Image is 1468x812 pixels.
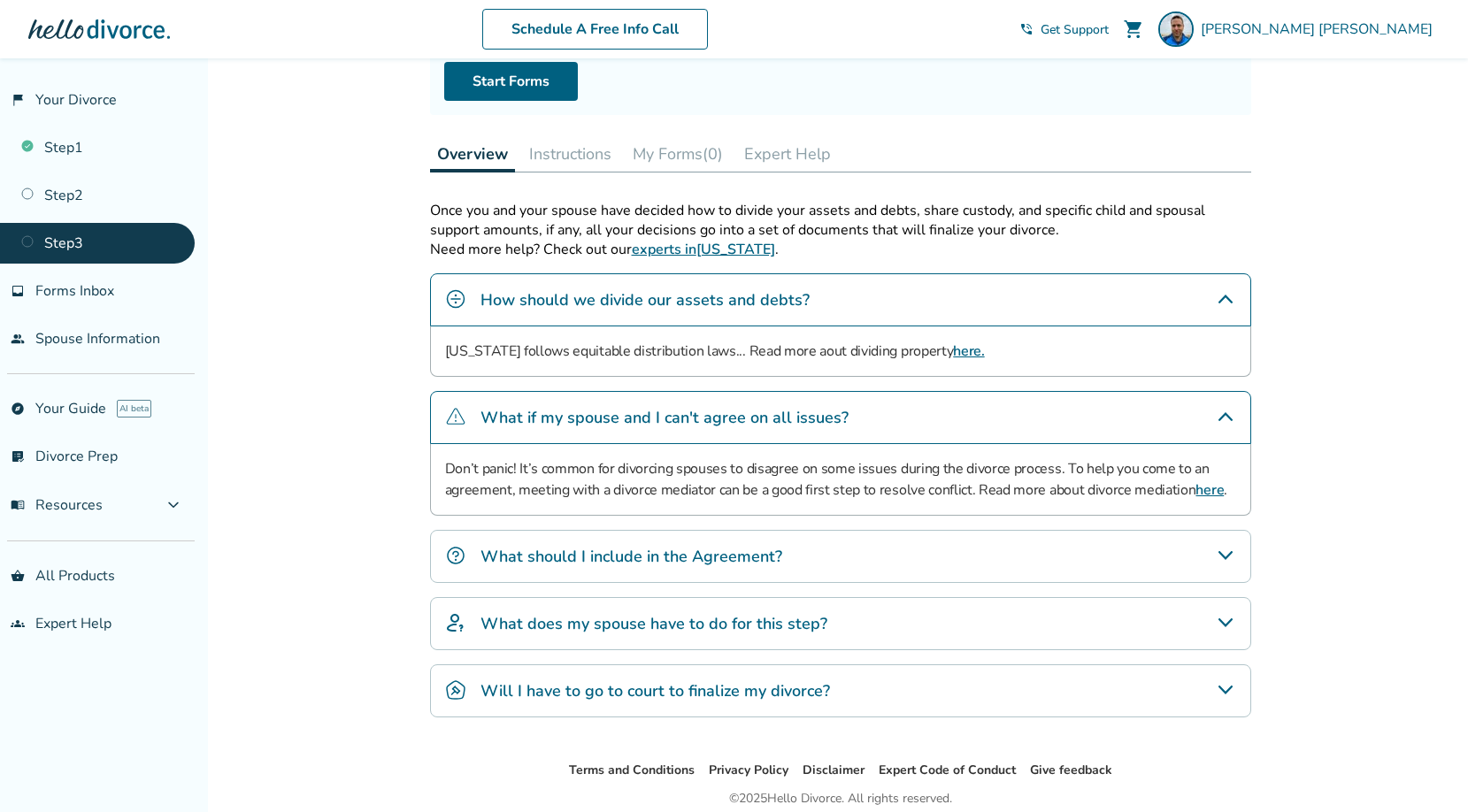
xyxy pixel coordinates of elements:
span: groups [11,617,25,631]
div: © 2025 Hello Divorce. All rights reserved. [729,788,952,809]
span: Forms Inbox [35,281,114,301]
span: shopping_basket [11,569,25,583]
span: people [11,332,25,346]
img: What does my spouse have to do for this step? [445,612,466,633]
span: list_alt_check [11,449,25,463]
img: Keith Harrington [1158,11,1194,47]
div: What does my spouse have to do for this step? [430,597,1251,650]
span: shopping_cart [1123,19,1144,40]
span: Get Support [1041,21,1109,38]
span: Resources [11,495,103,515]
span: AI beta [117,400,151,417]
a: Schedule A Free Info Call [482,9,708,50]
div: What should I include in the Agreement? [430,530,1251,583]
span: flag_2 [11,93,25,107]
button: My Forms(0) [626,136,730,172]
img: Will I have to go to court to finalize my divorce? [445,679,466,701]
span: menu_book [11,498,25,512]
button: Instructions [522,136,619,172]
img: What if my spouse and I can't agree on all issues? [445,406,466,427]
a: here [1195,480,1224,500]
h4: What if my spouse and I can't agree on all issues? [480,406,849,429]
h4: What should I include in the Agreement? [480,545,782,568]
img: What should I include in the Agreement? [445,545,466,566]
button: Overview [430,136,515,172]
div: How should we divide our assets and debts? [430,273,1251,326]
a: experts in[US_STATE] [632,240,775,259]
h4: Will I have to go to court to finalize my divorce? [480,679,830,702]
span: [PERSON_NAME] [PERSON_NAME] [1201,19,1440,39]
a: here. [953,341,984,361]
li: Disclaimer [803,760,865,781]
a: phone_in_talkGet Support [1019,21,1109,38]
h4: How should we divide our assets and debts? [480,288,810,311]
p: Don’t panic! It’s common for divorcing spouses to disagree on some issues during the divorce proc... [445,458,1236,501]
span: phone_in_talk [1019,22,1034,36]
button: Expert Help [737,136,838,172]
span: expand_more [163,494,184,516]
a: Start Forms [444,62,578,101]
li: Give feedback [1030,760,1112,781]
p: Need more help? Check out our . [430,240,1251,259]
a: Terms and Conditions [569,762,695,778]
p: [US_STATE] follows equitable distribution laws... Read more aout dividing property [445,341,1236,362]
a: Privacy Policy [709,762,788,778]
img: How should we divide our assets and debts? [445,288,466,310]
iframe: Chat Widget [1380,727,1468,812]
span: inbox [11,284,25,298]
div: Will I have to go to court to finalize my divorce? [430,664,1251,717]
h4: What does my spouse have to do for this step? [480,612,827,635]
a: Expert Code of Conduct [879,762,1016,778]
div: Once you and your spouse have decided how to divide your assets and debts, share custody, and spe... [430,201,1251,240]
span: explore [11,402,25,416]
div: What if my spouse and I can't agree on all issues? [430,391,1251,444]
